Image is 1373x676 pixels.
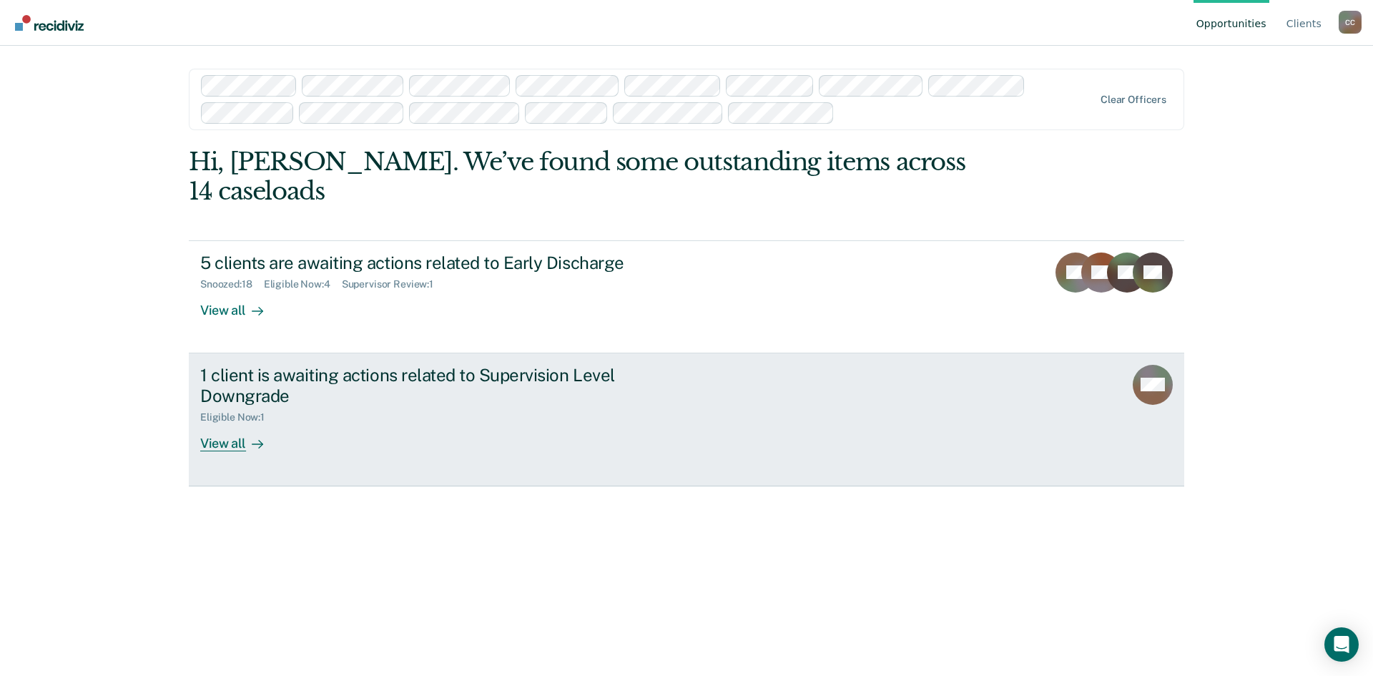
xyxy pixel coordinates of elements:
[200,290,280,318] div: View all
[1101,94,1166,106] div: Clear officers
[200,278,264,290] div: Snoozed : 18
[200,365,702,406] div: 1 client is awaiting actions related to Supervision Level Downgrade
[1324,627,1359,662] div: Open Intercom Messenger
[189,240,1184,353] a: 5 clients are awaiting actions related to Early DischargeSnoozed:18Eligible Now:4Supervisor Revie...
[264,278,342,290] div: Eligible Now : 4
[15,15,84,31] img: Recidiviz
[342,278,445,290] div: Supervisor Review : 1
[1339,11,1362,34] button: Profile dropdown button
[200,253,702,273] div: 5 clients are awaiting actions related to Early Discharge
[189,147,985,206] div: Hi, [PERSON_NAME]. We’ve found some outstanding items across 14 caseloads
[189,353,1184,486] a: 1 client is awaiting actions related to Supervision Level DowngradeEligible Now:1View all
[200,411,276,423] div: Eligible Now : 1
[200,423,280,451] div: View all
[1339,11,1362,34] div: C C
